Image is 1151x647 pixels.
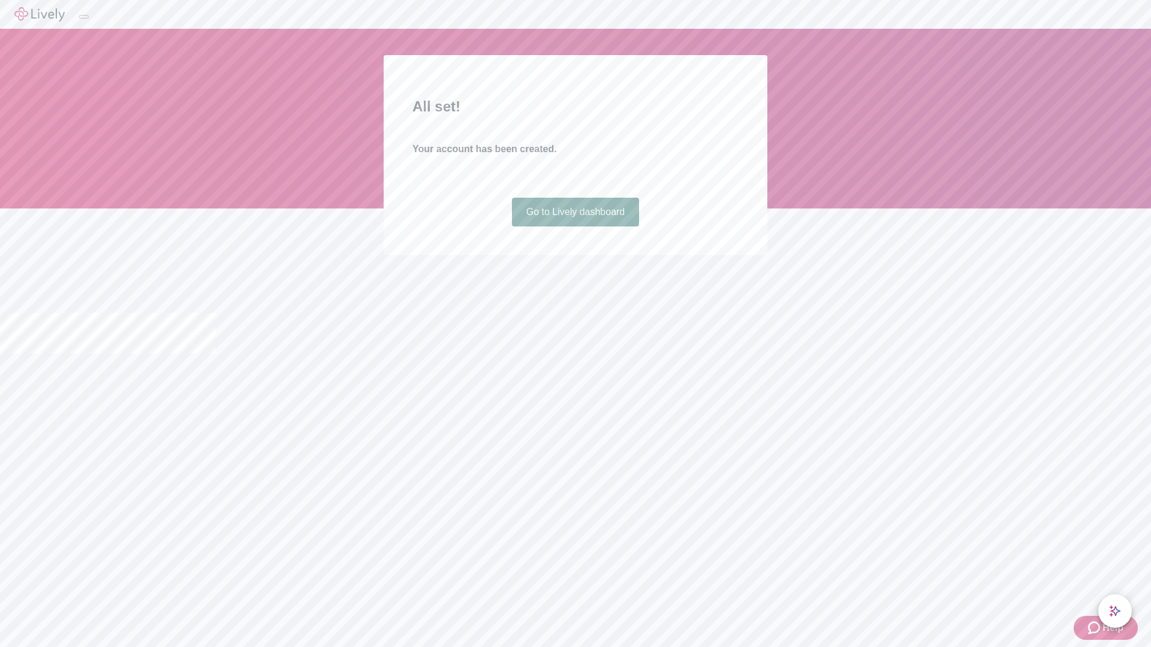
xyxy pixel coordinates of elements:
[1109,605,1121,617] svg: Lively AI Assistant
[1074,616,1138,640] button: Zendesk support iconHelp
[1098,594,1132,628] button: chat
[79,15,89,19] button: Log out
[412,96,739,117] h2: All set!
[412,142,739,156] h4: Your account has been created.
[1088,621,1102,635] svg: Zendesk support icon
[14,7,65,22] img: Lively
[1102,621,1123,635] span: Help
[512,198,640,226] a: Go to Lively dashboard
